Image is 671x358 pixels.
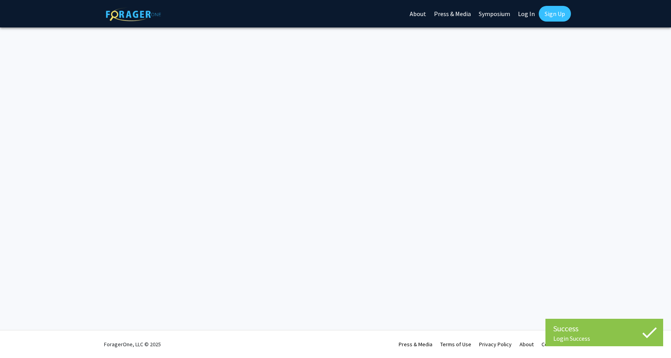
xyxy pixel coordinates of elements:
div: Success [553,323,655,334]
a: About [520,341,534,348]
div: ForagerOne, LLC © 2025 [104,331,161,358]
a: Press & Media [399,341,432,348]
a: Sign Up [539,6,571,22]
a: Terms of Use [440,341,471,348]
div: Login Success [553,334,655,342]
img: ForagerOne Logo [106,7,161,21]
a: Privacy Policy [479,341,512,348]
a: Contact Us [542,341,567,348]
